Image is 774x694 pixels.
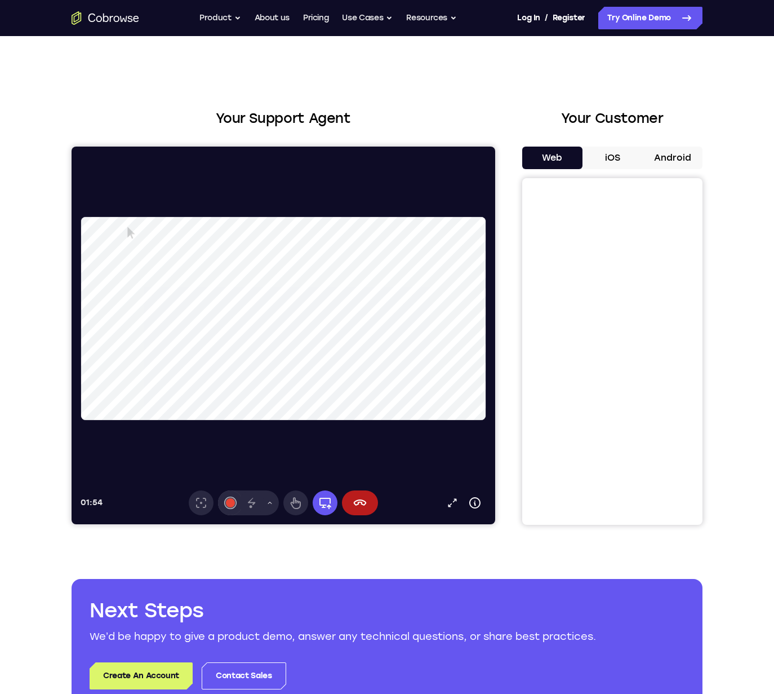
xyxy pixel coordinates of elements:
a: Try Online Demo [598,7,702,29]
button: Device info [392,345,415,368]
h2: Your Customer [522,108,702,129]
button: Product [199,7,241,29]
button: Android [642,147,702,169]
button: Web [522,147,582,169]
p: We’d be happy to give a product demo, answer any technical questions, or share best practices. [90,629,684,644]
a: Go to the home page [72,11,139,25]
button: Resources [406,7,457,29]
button: End session [270,344,306,369]
button: Drawing tools menu [189,344,207,369]
button: iOS [582,147,643,169]
button: Use Cases [342,7,393,29]
button: Remote control [212,344,237,369]
iframe: Agent [72,147,495,524]
a: Log In [517,7,540,29]
button: Disappearing ink [168,344,193,369]
button: Annotations color [146,344,171,369]
button: Laser pointer [117,344,142,369]
a: Register [553,7,585,29]
a: Contact Sales [202,662,286,689]
a: Popout [370,345,392,368]
button: Full device [241,344,266,369]
a: About us [255,7,290,29]
span: / [545,11,548,25]
h2: Your Support Agent [72,108,495,129]
a: Create An Account [90,662,193,689]
h2: Next Steps [90,597,684,624]
a: Pricing [303,7,329,29]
